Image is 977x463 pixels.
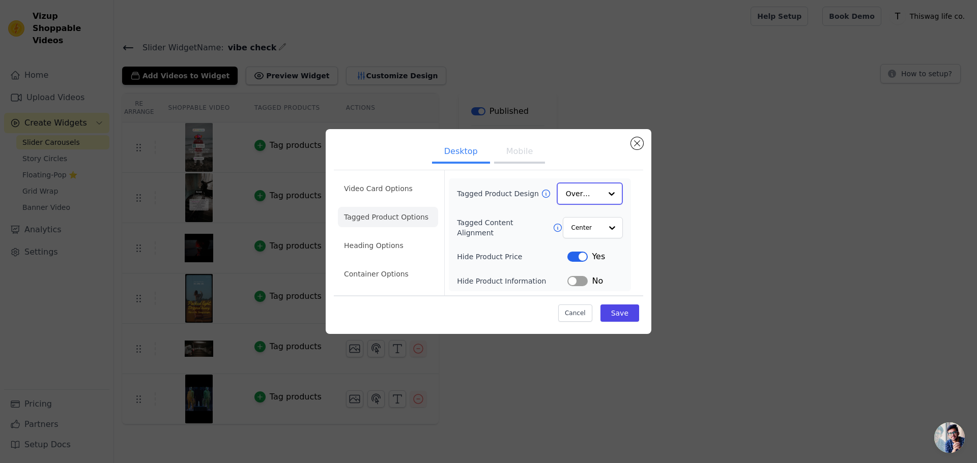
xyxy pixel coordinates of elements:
[592,251,605,263] span: Yes
[338,264,438,284] li: Container Options
[934,422,965,453] a: Open chat
[558,304,592,322] button: Cancel
[457,276,567,286] label: Hide Product Information
[457,189,540,199] label: Tagged Product Design
[457,252,567,262] label: Hide Product Price
[338,207,438,227] li: Tagged Product Options
[600,304,639,322] button: Save
[338,235,438,256] li: Heading Options
[338,178,438,199] li: Video Card Options
[432,141,490,164] button: Desktop
[494,141,545,164] button: Mobile
[457,218,552,238] label: Tagged Content Alignment
[592,275,603,287] span: No
[631,137,643,149] button: Close modal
